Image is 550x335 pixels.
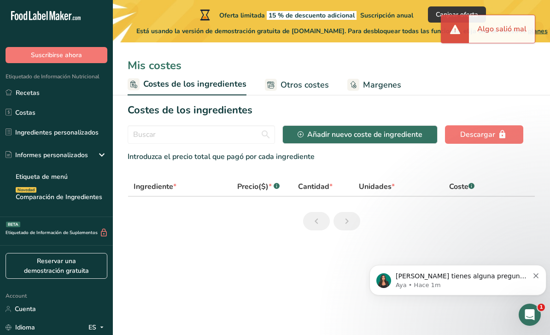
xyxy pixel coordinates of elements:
[128,125,275,144] input: Buscar
[143,78,246,90] span: Costes de los ingredientes
[334,212,360,230] a: Siguiente página
[347,75,401,95] a: Margenes
[366,246,550,310] iframe: Intercom notifications mensaje
[428,6,486,23] button: Canjear oferta
[6,253,107,279] a: Reservar una demostración gratuita
[282,125,438,144] button: Añadir nuevo coste de ingrediente
[31,50,82,60] span: Suscribirse ahora
[134,181,176,192] div: Ingrediente
[6,222,20,227] div: BETA
[460,129,508,140] div: Descargar
[528,27,548,35] span: planes
[360,11,413,20] span: Suscripción anual
[298,129,422,140] div: Añadir nuevo coste de ingrediente
[16,187,36,193] div: Novedad
[237,181,280,192] div: Precio($)
[359,181,395,192] div: Unidades
[128,103,252,118] h2: Costes de los ingredientes
[469,15,535,43] div: Algo salió mal
[88,322,107,333] div: ES
[128,74,246,96] a: Costes de los ingredientes
[298,181,333,192] div: Cantidad
[136,26,548,36] span: Está usando la versión de demostración gratuita de [DOMAIN_NAME]. Para desbloquear todas las func...
[198,9,413,20] div: Oferta limitada
[113,57,550,74] div: Mis costes
[519,304,541,326] iframe: Intercom live chat
[445,125,523,144] button: Descargar
[128,151,535,162] div: Introduzca el precio total que pagó por cada ingrediente
[6,150,88,160] div: Informes personalizados
[449,181,474,192] div: Coste
[281,79,329,91] span: Otros costes
[303,212,330,230] a: Página anterior
[6,47,107,63] button: Suscribirse ahora
[265,75,329,95] a: Otros costes
[267,11,357,20] span: 15 % de descuento adicional
[538,304,545,311] span: 1
[363,79,401,91] span: Margenes
[436,10,478,19] span: Canjear oferta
